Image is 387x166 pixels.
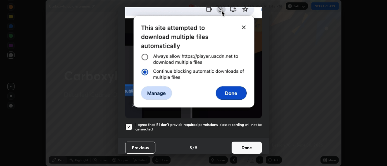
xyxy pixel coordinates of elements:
h5: I agree that if I don't provide required permissions, class recording will not be generated [135,122,262,132]
h4: / [193,144,194,151]
h4: 5 [195,144,197,151]
button: Previous [125,142,155,154]
h4: 5 [190,144,192,151]
button: Done [232,142,262,154]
